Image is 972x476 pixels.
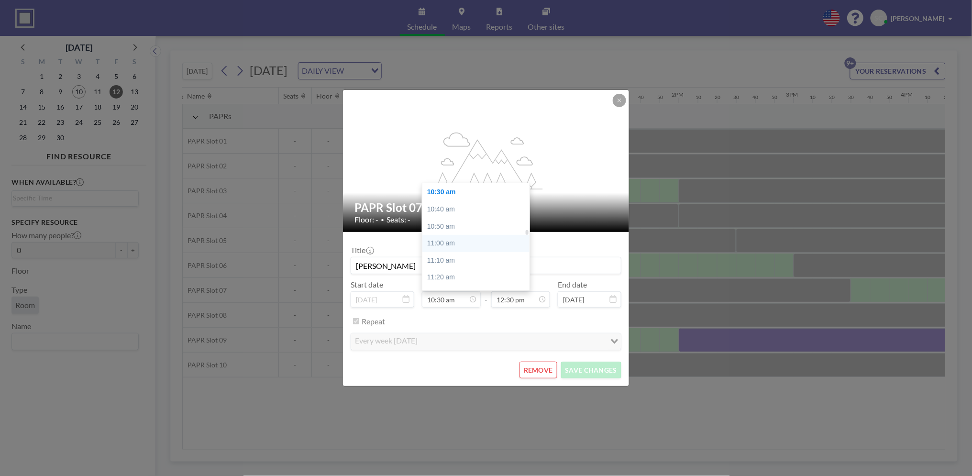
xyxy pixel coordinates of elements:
[387,215,410,224] span: Seats: -
[430,132,543,189] g: flex-grow: 1.2;
[422,252,535,269] div: 11:10 am
[422,235,535,252] div: 11:00 am
[353,335,420,348] span: every week [DATE]
[351,280,383,289] label: Start date
[362,317,385,326] label: Repeat
[561,362,621,378] button: SAVE CHANGES
[422,201,535,218] div: 10:40 am
[485,283,487,304] span: -
[422,218,535,235] div: 10:50 am
[422,269,535,286] div: 11:20 am
[422,184,535,201] div: 10:30 am
[558,280,587,289] label: End date
[351,333,621,350] div: Search for option
[354,200,619,215] h2: PAPR Slot 07
[354,215,378,224] span: Floor: -
[381,216,384,223] span: •
[351,257,621,274] input: (No title)
[422,286,535,303] div: 11:30 am
[519,362,557,378] button: REMOVE
[351,245,373,255] label: Title
[420,335,605,348] input: Search for option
